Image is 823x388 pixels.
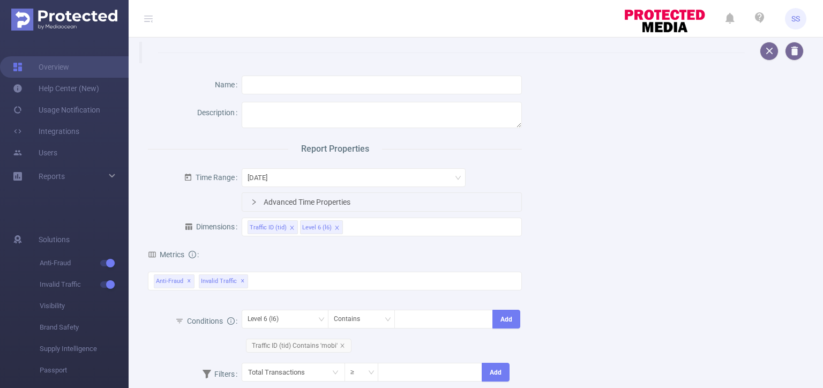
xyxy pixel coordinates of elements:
button: Add [482,363,510,382]
div: Contains [334,310,368,328]
a: Help Center (New) [13,78,99,99]
span: Anti-Fraud [154,274,194,288]
div: Level 6 (l6) [302,221,332,235]
span: Anti-Fraud [40,252,129,274]
span: ✕ [187,275,191,288]
span: Supply Intelligence [40,338,129,360]
i: icon: close [340,343,345,348]
span: SS [791,8,800,29]
li: Traffic ID (tid) [248,220,298,234]
a: Usage Notification [13,99,100,121]
img: Protected Media [11,9,117,31]
i: icon: right [251,199,257,205]
div: ≥ [350,363,362,381]
span: Invalid Traffic [40,274,129,295]
i: icon: down [455,175,461,182]
li: Level 6 (l6) [300,220,343,234]
a: Reports [39,166,65,187]
span: Conditions [187,317,235,325]
span: Dimensions [184,222,235,231]
i: icon: info-circle [227,317,235,325]
span: Report Properties [288,143,382,155]
button: Add [492,310,520,329]
div: Yesterday [248,169,275,186]
i: icon: close [334,225,340,232]
a: Users [13,142,57,163]
span: Solutions [39,229,70,250]
span: Metrics [148,250,184,259]
div: Traffic ID (tid) [250,221,287,235]
span: Passport [40,360,129,381]
a: Integrations [13,121,79,142]
i: icon: down [318,316,325,324]
i: icon: down [368,369,375,377]
span: Brand Safety [40,317,129,338]
i: icon: down [385,316,391,324]
i: icon: info-circle [189,251,196,258]
a: Overview [13,56,69,78]
span: Invalid Traffic [199,274,248,288]
span: Visibility [40,295,129,317]
span: Reports [39,172,65,181]
i: icon: close [289,225,295,232]
span: ✕ [241,275,245,288]
label: Name [215,80,242,89]
span: Time Range [184,173,235,182]
span: Filters [203,370,235,378]
span: Traffic ID (tid) Contains 'mobi' [246,339,351,353]
div: Level 6 (l6) [248,310,286,328]
label: Description [197,108,242,117]
div: icon: rightAdvanced Time Properties [242,193,522,211]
